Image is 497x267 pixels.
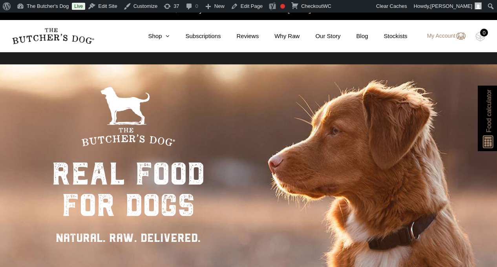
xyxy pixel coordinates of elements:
[259,32,300,41] a: Why Raw
[132,32,170,41] a: Shop
[430,3,472,9] span: [PERSON_NAME]
[341,32,368,41] a: Blog
[419,31,466,41] a: My Account
[221,32,259,41] a: Reviews
[300,32,340,41] a: Our Story
[52,229,205,247] div: NATURAL. RAW. DELIVERED.
[280,4,285,9] div: Focus keyphrase not set
[368,32,407,41] a: Stockists
[170,32,221,41] a: Subscriptions
[480,29,488,37] div: 0
[475,31,485,42] img: TBD_Cart-Empty.png
[484,5,489,14] a: close
[484,90,493,132] span: Food calculator
[52,158,205,221] div: real food for dogs
[72,3,85,10] a: Live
